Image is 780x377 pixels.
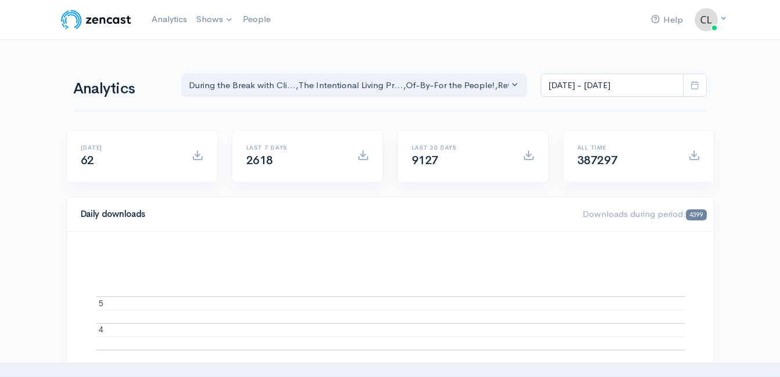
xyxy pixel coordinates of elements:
a: Help [646,8,688,32]
span: 4399 [686,209,706,220]
span: 2618 [246,153,273,168]
text: 4 [99,325,103,334]
a: Analytics [147,7,192,32]
img: ... [695,8,718,31]
h6: All time [577,144,674,151]
input: analytics date range selector [541,74,684,97]
span: 62 [81,153,94,168]
a: People [238,7,275,32]
img: ZenCast Logo [59,8,133,31]
span: 9127 [412,153,438,168]
h6: Last 30 days [412,144,509,151]
text: 5 [99,298,103,307]
a: Shows [192,7,238,32]
div: During the Break with Cli... , The Intentional Living Pr... , Of-By-For the People! , Rethink - R... [189,79,509,92]
h6: [DATE] [81,144,178,151]
h6: Last 7 days [246,144,343,151]
button: During the Break with Cli..., The Intentional Living Pr..., Of-By-For the People!, Rethink - Rese... [181,74,527,97]
h1: Analytics [73,81,167,97]
h4: Daily downloads [81,209,569,219]
span: 387297 [577,153,618,168]
span: Downloads during period: [583,208,706,219]
svg: A chart. [81,246,700,362]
